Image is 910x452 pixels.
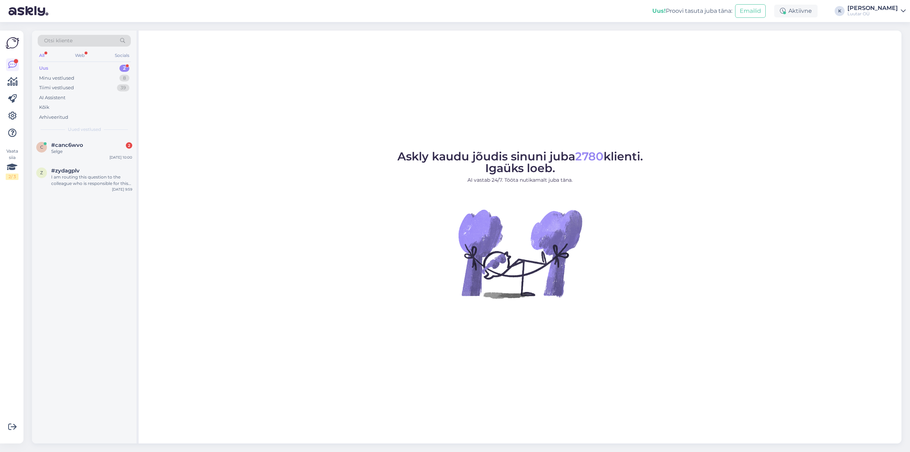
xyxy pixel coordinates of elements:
[6,148,18,180] div: Vaata siia
[51,174,132,187] div: I am routing this question to the colleague who is responsible for this topic. The reply might ta...
[652,7,666,14] b: Uus!
[39,65,48,72] div: Uus
[6,174,18,180] div: 2 / 3
[119,75,129,82] div: 8
[39,114,68,121] div: Arhiveeritud
[51,142,83,148] span: #canc6wvo
[397,176,643,184] p: AI vastab 24/7. Tööta nutikamalt juba täna.
[39,84,74,91] div: Tiimi vestlused
[6,36,19,50] img: Askly Logo
[40,170,43,175] span: z
[112,187,132,192] div: [DATE] 9:59
[774,5,818,17] div: Aktiivne
[397,149,643,175] span: Askly kaudu jõudis sinuni juba klienti. Igaüks loeb.
[835,6,845,16] div: K
[39,75,74,82] div: Minu vestlused
[575,149,604,163] span: 2780
[74,51,86,60] div: Web
[847,11,898,17] div: Luutar OÜ
[113,51,131,60] div: Socials
[51,167,80,174] span: #zydagplv
[51,148,132,155] div: Selge
[126,142,132,149] div: 2
[117,84,129,91] div: 39
[68,126,101,133] span: Uued vestlused
[652,7,732,15] div: Proovi tasuta juba täna:
[44,37,73,44] span: Otsi kliente
[38,51,46,60] div: All
[109,155,132,160] div: [DATE] 10:00
[39,94,65,101] div: AI Assistent
[119,65,129,72] div: 2
[39,104,49,111] div: Kõik
[40,144,43,150] span: c
[847,5,906,17] a: [PERSON_NAME]Luutar OÜ
[847,5,898,11] div: [PERSON_NAME]
[735,4,766,18] button: Emailid
[456,190,584,318] img: No Chat active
